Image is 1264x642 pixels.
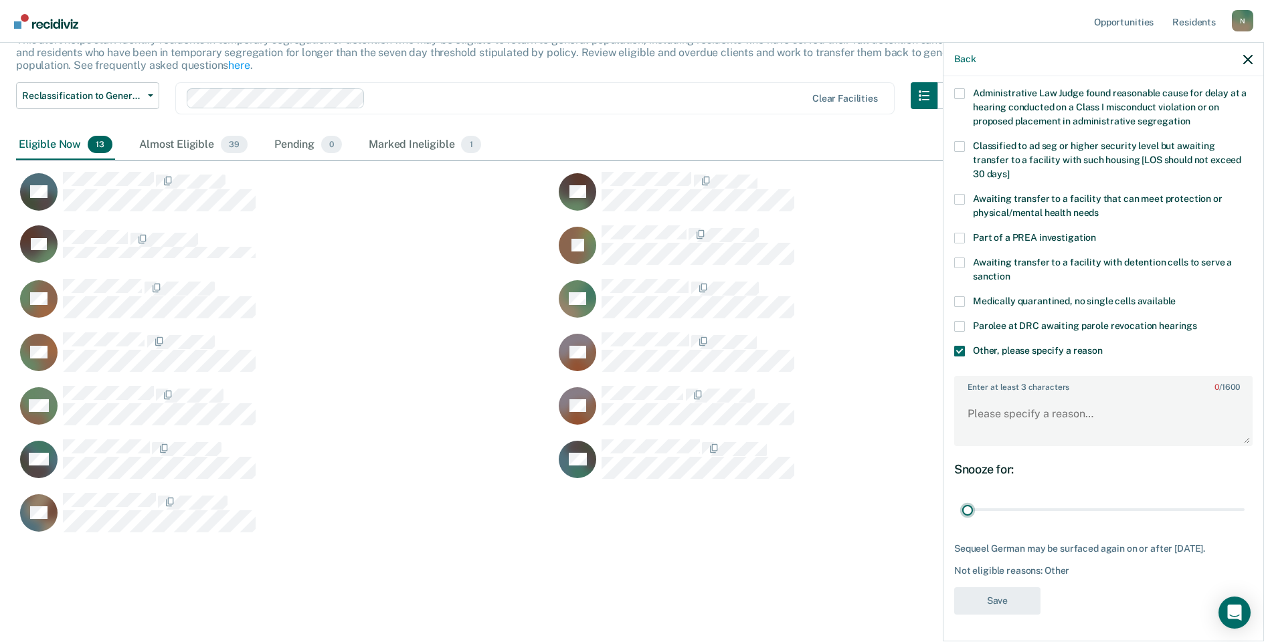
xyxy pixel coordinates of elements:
span: / 1600 [1214,383,1239,392]
span: Reclassification to General Population [22,90,143,102]
p: This alert helps staff identify residents in temporary segregation or detention who may be eligib... [16,33,962,72]
span: 39 [221,136,248,153]
span: Classified to ad seg or higher security level but awaiting transfer to a facility with such housi... [973,140,1241,179]
div: CaseloadOpportunityCell-0691981 [555,332,1093,385]
div: CaseloadOpportunityCell-0886291 [555,278,1093,332]
div: CaseloadOpportunityCell-0740286 [555,385,1093,439]
span: Medically quarantined, no single cells available [973,296,1176,306]
img: Recidiviz [14,14,78,29]
span: 13 [88,136,112,153]
div: Snooze for: [954,462,1253,477]
div: CaseloadOpportunityCell-0316017 [555,439,1093,492]
div: CaseloadOpportunityCell-0851087 [16,385,555,439]
span: Other, please specify a reason [973,345,1103,356]
div: CaseloadOpportunityCell-0462832 [555,225,1093,278]
div: Open Intercom Messenger [1218,597,1251,629]
div: Pending [272,130,345,160]
span: Administrative Law Judge found reasonable cause for delay at a hearing conducted on a Class I mis... [973,88,1247,126]
div: N [1232,10,1253,31]
a: here [228,59,250,72]
div: CaseloadOpportunityCell-0955045 [16,278,555,332]
button: Back [954,53,976,65]
span: Part of a PREA investigation [973,232,1096,243]
span: Awaiting transfer to a facility with detention cells to serve a sanction [973,257,1232,282]
div: CaseloadOpportunityCell-0830222 [16,171,555,225]
label: Enter at least 3 characters [956,377,1251,392]
button: Save [954,587,1041,615]
div: CaseloadOpportunityCell-0873009 [16,492,555,546]
div: CaseloadOpportunityCell-0953510 [16,225,555,278]
div: Not eligible reasons: Other [954,565,1253,576]
div: Clear facilities [812,93,878,104]
span: Parolee at DRC awaiting parole revocation hearings [973,320,1197,331]
div: Sequeel German may be surfaced again on or after [DATE]. [954,543,1253,554]
span: 0 [1214,383,1219,392]
span: Awaiting transfer to a facility that can meet protection or physical/mental health needs [973,193,1223,218]
div: Eligible Now [16,130,115,160]
button: Profile dropdown button [1232,10,1253,31]
span: 0 [321,136,342,153]
div: CaseloadOpportunityCell-0612001 [555,171,1093,225]
span: 1 [461,136,480,153]
div: Marked Ineligible [366,130,484,160]
div: CaseloadOpportunityCell-0801785 [16,332,555,385]
div: CaseloadOpportunityCell-0447267 [16,439,555,492]
div: Almost Eligible [137,130,250,160]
